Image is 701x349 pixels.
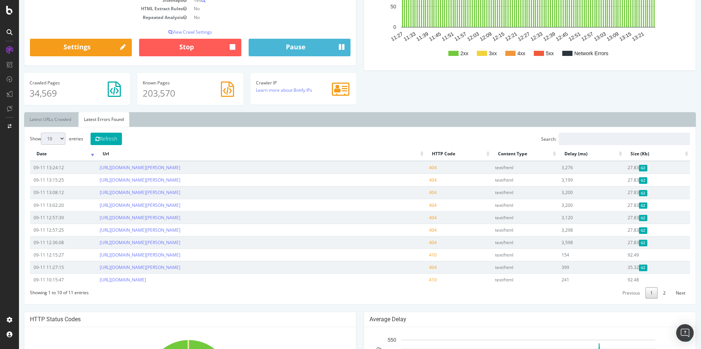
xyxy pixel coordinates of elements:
[523,31,537,42] text: 12:39
[72,133,103,145] button: Refresh
[237,80,332,85] h4: Crawler IP
[410,177,418,183] span: 404
[410,215,418,221] span: 404
[498,50,506,56] text: 4xx
[472,147,539,161] th: Content Type: activate to sort column ascending
[639,287,651,299] a: 2
[627,287,639,299] a: 1
[374,24,377,30] text: 0
[574,31,588,42] text: 13:03
[605,161,671,174] td: 27.83
[11,249,77,261] td: 09-11 12:15:27
[406,147,472,161] th: HTTP Code: activate to sort column ascending
[434,31,449,42] text: 11:57
[605,236,671,249] td: 27.83
[81,227,161,233] a: [URL][DOMAIN_NAME][PERSON_NAME]
[11,161,77,174] td: 09-11 13:24:12
[605,186,671,198] td: 27.83
[605,174,671,186] td: 27.83
[620,265,628,271] span: Gzipped Content
[620,190,628,196] span: Gzipped Content
[410,189,418,196] span: 404
[11,316,332,323] h4: HTTP Status Codes
[410,239,418,246] span: 404
[11,39,113,56] a: Settings
[350,316,671,323] h4: Average Delay
[472,261,539,273] td: text/html
[11,199,77,211] td: 09-11 13:02:20
[472,236,539,249] td: text/html
[81,164,161,171] a: [URL][DOMAIN_NAME][PERSON_NAME]
[120,39,222,56] button: Stop
[620,165,628,171] span: Gzipped Content
[620,202,628,209] span: Gzipped Content
[410,277,418,283] span: 410
[11,4,171,13] td: HTML Extract Rules
[472,273,539,286] td: text/html
[11,29,332,35] p: View Crawl Settings
[527,50,535,56] text: 5xx
[237,87,293,93] a: Learn more about Botify IPs
[409,31,423,42] text: 11:45
[422,31,436,42] text: 11:51
[472,249,539,261] td: text/html
[410,164,418,171] span: 404
[605,147,671,161] th: Size (Kb): activate to sort column ascending
[124,80,219,85] h4: Pages Known
[522,133,671,145] label: Search:
[11,174,77,186] td: 09-11 13:15:25
[11,236,77,249] td: 09-11 12:36:08
[470,50,478,56] text: 3xx
[605,224,671,236] td: 27.83
[498,31,512,42] text: 12:27
[11,147,77,161] th: Date: activate to sort column ascending
[620,227,628,234] span: Gzipped Content
[11,211,77,224] td: 09-11 12:57:39
[539,273,605,286] td: 241
[171,4,332,13] td: No
[555,50,589,56] text: Network Errors
[472,186,539,198] td: text/html
[81,202,161,208] a: [URL][DOMAIN_NAME][PERSON_NAME]
[605,261,671,273] td: 35.32
[605,199,671,211] td: 27.83
[587,31,601,42] text: 13:09
[612,31,626,42] text: 13:21
[539,224,605,236] td: 3,298
[539,249,605,261] td: 154
[11,286,70,296] div: Showing 1 to 10 of 11 entries
[60,112,110,127] a: Latest Errors Found
[11,186,77,198] td: 09-11 13:08:12
[81,215,161,221] a: [URL][DOMAIN_NAME][PERSON_NAME]
[539,199,605,211] td: 3,200
[536,31,550,42] text: 12:45
[539,261,605,273] td: 399
[539,147,605,161] th: Delay (ms): activate to sort column ascending
[410,227,418,233] span: 404
[599,31,613,42] text: 13:15
[81,252,161,258] a: [URL][DOMAIN_NAME][PERSON_NAME]
[485,31,499,42] text: 12:21
[230,39,332,56] button: Pause
[77,147,406,161] th: Url: activate to sort column ascending
[539,161,605,174] td: 3,276
[410,264,418,270] span: 404
[11,224,77,236] td: 09-11 12:57:25
[81,239,161,246] a: [URL][DOMAIN_NAME][PERSON_NAME]
[540,133,671,145] input: Search:
[11,87,106,99] p: 34,569
[11,133,64,145] label: Show entries
[472,161,539,174] td: text/html
[472,199,539,211] td: text/html
[510,31,525,42] text: 12:33
[81,277,127,283] a: [URL][DOMAIN_NAME]
[171,13,332,22] td: No
[599,287,626,299] a: Previous
[11,13,171,22] td: Repeated Analysis
[605,249,671,261] td: 92.49
[124,87,219,99] p: 203,570
[369,337,378,343] text: 550
[539,186,605,198] td: 3,200
[472,211,539,224] td: text/html
[81,177,161,183] a: [URL][DOMAIN_NAME][PERSON_NAME]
